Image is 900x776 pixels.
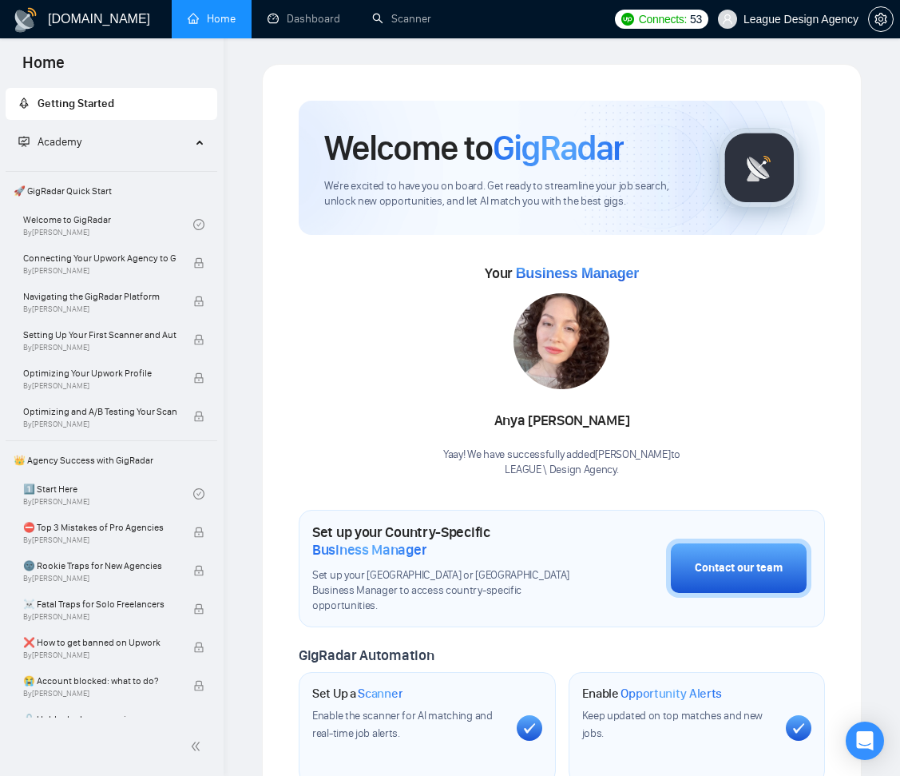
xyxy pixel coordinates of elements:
span: lock [193,296,204,307]
span: Business Manager [516,265,639,281]
span: GigRadar Automation [299,647,434,664]
a: searchScanner [372,12,431,26]
span: Getting Started [38,97,114,110]
button: Contact our team [666,539,811,598]
span: lock [193,565,204,576]
li: Getting Started [6,88,217,120]
span: check-circle [193,219,204,230]
span: 👑 Agency Success with GigRadar [7,444,216,476]
span: By [PERSON_NAME] [23,304,176,314]
span: By [PERSON_NAME] [23,420,176,429]
div: Open Intercom Messenger [846,722,884,760]
span: Keep updated on top matches and new jobs. [582,709,763,740]
img: 1686747276417-27.jpg [513,293,609,389]
img: logo [13,7,38,33]
h1: Enable [582,686,723,702]
span: Academy [18,135,81,149]
span: Business Manager [312,541,426,559]
span: We're excited to have you on board. Get ready to streamline your job search, unlock new opportuni... [324,179,694,209]
span: Optimizing Your Upwork Profile [23,365,176,381]
span: 😭 Account blocked: what to do? [23,673,176,689]
span: fund-projection-screen [18,136,30,147]
h1: Welcome to [324,126,624,169]
span: setting [869,13,893,26]
img: gigradar-logo.png [720,128,799,208]
span: By [PERSON_NAME] [23,535,176,545]
button: setting [868,6,894,32]
span: Navigating the GigRadar Platform [23,289,176,304]
a: Welcome to GigRadarBy[PERSON_NAME] [23,207,193,242]
span: 🌚 Rookie Traps for New Agencies [23,558,176,574]
div: Anya [PERSON_NAME] [443,408,680,435]
span: lock [193,603,204,615]
span: ⛔ Top 3 Mistakes of Pro Agencies [23,519,176,535]
div: Yaay! We have successfully added [PERSON_NAME] to [443,448,680,478]
img: upwork-logo.png [621,13,634,26]
span: Connecting Your Upwork Agency to GigRadar [23,250,176,266]
span: By [PERSON_NAME] [23,651,176,660]
p: LEAGUE \ Design Agency . [443,463,680,478]
span: ❌ How to get banned on Upwork [23,635,176,651]
span: 🚀 GigRadar Quick Start [7,175,216,207]
span: lock [193,527,204,538]
span: By [PERSON_NAME] [23,381,176,391]
span: lock [193,642,204,653]
span: By [PERSON_NAME] [23,266,176,276]
span: Home [10,51,77,85]
span: Setting Up Your First Scanner and Auto-Bidder [23,327,176,343]
a: setting [868,13,894,26]
h1: Set up your Country-Specific [312,523,586,559]
h1: Set Up a [312,686,402,702]
span: lock [193,257,204,269]
span: 🔓 Unblocked cases: review [23,711,176,727]
span: By [PERSON_NAME] [23,689,176,698]
span: Optimizing and A/B Testing Your Scanner for Better Results [23,404,176,420]
span: Opportunity Alerts [620,686,722,702]
span: GigRadar [493,126,624,169]
span: By [PERSON_NAME] [23,574,176,583]
span: Scanner [358,686,402,702]
span: rocket [18,97,30,109]
a: dashboardDashboard [268,12,340,26]
span: By [PERSON_NAME] [23,343,176,352]
span: user [722,14,733,25]
span: lock [193,334,204,345]
span: Your [485,265,639,282]
span: double-left [190,738,206,754]
a: 1️⃣ Start HereBy[PERSON_NAME] [23,476,193,511]
span: Connects: [639,10,687,28]
span: 53 [690,10,702,28]
span: lock [193,680,204,691]
span: check-circle [193,488,204,499]
span: By [PERSON_NAME] [23,612,176,622]
div: Contact our team [695,559,783,577]
span: Set up your [GEOGRAPHIC_DATA] or [GEOGRAPHIC_DATA] Business Manager to access country-specific op... [312,568,586,614]
span: lock [193,372,204,384]
span: Enable the scanner for AI matching and real-time job alerts. [312,709,493,740]
a: homeHome [188,12,236,26]
span: lock [193,411,204,422]
span: Academy [38,135,81,149]
span: ☠️ Fatal Traps for Solo Freelancers [23,596,176,612]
